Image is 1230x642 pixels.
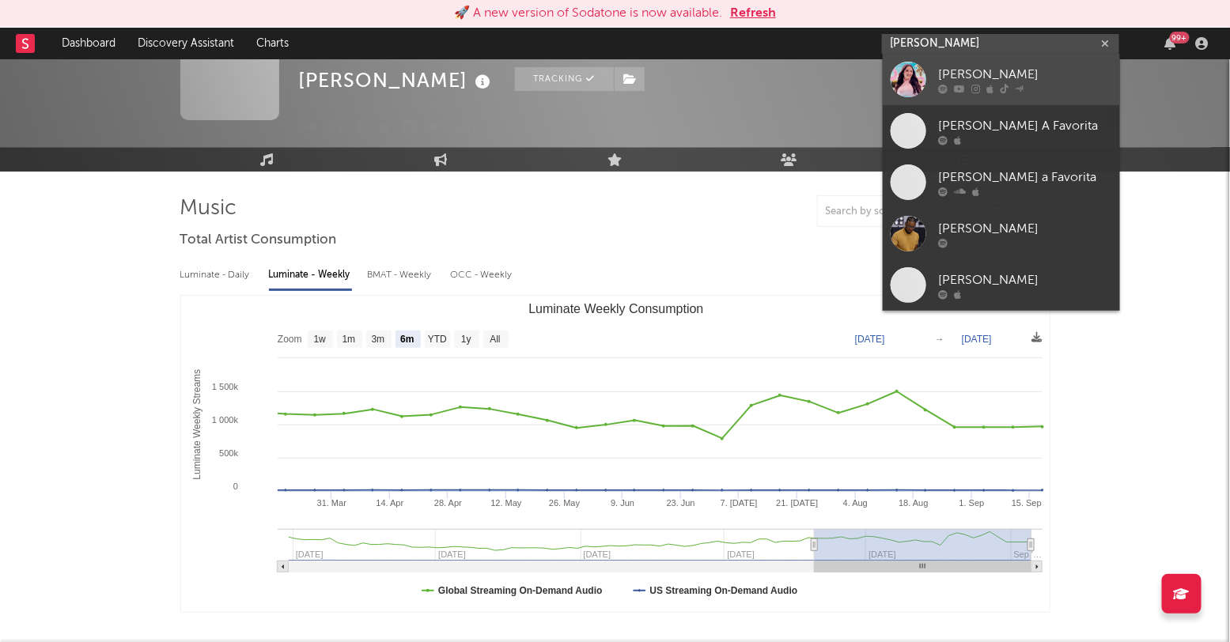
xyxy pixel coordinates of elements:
text: 14. Apr [376,498,403,508]
a: Dashboard [51,28,127,59]
div: BMAT - Weekly [368,262,435,289]
text: 500k [219,448,238,458]
input: Search for artists [882,34,1119,54]
span: 91,728 [833,93,887,103]
text: 1 000k [211,415,238,425]
text: 28. Apr [434,498,462,508]
button: Email AlertsOff [437,142,543,166]
a: [PERSON_NAME] [883,259,1120,311]
text: Luminate Weekly Consumption [528,302,703,315]
span: Total Artist Consumption [180,231,337,250]
text: [DATE] [855,334,885,345]
text: [DATE] [962,334,992,345]
button: Summary [650,142,725,166]
text: 31. Mar [316,498,346,508]
svg: Luminate Weekly Consumption [181,296,1050,612]
text: 26. May [549,498,581,508]
div: 99 + [1170,32,1190,43]
span: Benchmark [573,145,634,164]
text: 1m [342,334,355,346]
text: 18. Aug [899,498,928,508]
div: Luminate - Daily [180,262,253,289]
div: OCC - Weekly [451,262,514,289]
div: [PERSON_NAME] [299,67,495,93]
text: 1y [461,334,471,346]
div: [PERSON_NAME] [938,66,1112,85]
text: 21. [DATE] [776,498,818,508]
text: Zoom [278,334,302,346]
button: Tracking [299,142,398,166]
button: Refresh [730,4,776,23]
text: Sep '… [1013,549,1042,559]
text: 9. Jun [611,498,634,508]
text: 23. Jun [666,498,694,508]
text: 1 500k [211,382,238,391]
button: Tracking [515,67,614,91]
div: Luminate - Weekly [269,262,352,289]
button: 99+ [1165,37,1176,50]
div: [PERSON_NAME] A Favorita [938,117,1112,136]
a: Benchmark [551,142,642,166]
text: US Streaming On-Demand Audio [649,585,797,596]
div: 🚀 A new version of Sodatone is now available. [454,4,722,23]
a: Charts [245,28,300,59]
span: 5,829,441 [833,71,904,81]
a: [PERSON_NAME] [883,54,1120,105]
span: 5,381,717 Monthly Listeners [833,114,997,124]
text: 7. [DATE] [720,498,757,508]
text: 6m [400,334,414,346]
div: [PERSON_NAME] [938,220,1112,239]
a: [PERSON_NAME] [883,208,1120,259]
input: Search by song name or URL [818,206,985,218]
button: Edit [451,119,479,139]
text: YTD [427,334,446,346]
div: [PERSON_NAME] [938,271,1112,290]
text: 1. Sep [959,498,984,508]
text: 3m [371,334,384,346]
text: 4. Aug [842,498,867,508]
a: Discovery Assistant [127,28,245,59]
text: → [935,334,944,345]
div: [PERSON_NAME] a Favorita [938,168,1112,187]
a: [PERSON_NAME] a Favorita [883,157,1120,208]
text: 0 [233,481,237,491]
text: Luminate Weekly Streams [191,369,202,480]
text: 15. Sep [1012,498,1042,508]
text: All [490,334,500,346]
div: [GEOGRAPHIC_DATA] | Sertanejo [299,96,493,115]
a: [PERSON_NAME] A Favorita [883,105,1120,157]
text: 12. May [490,498,522,508]
text: Global Streaming On-Demand Audio [438,585,603,596]
text: 1w [313,334,326,346]
span: Jump Score: 31.8 [833,133,925,143]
